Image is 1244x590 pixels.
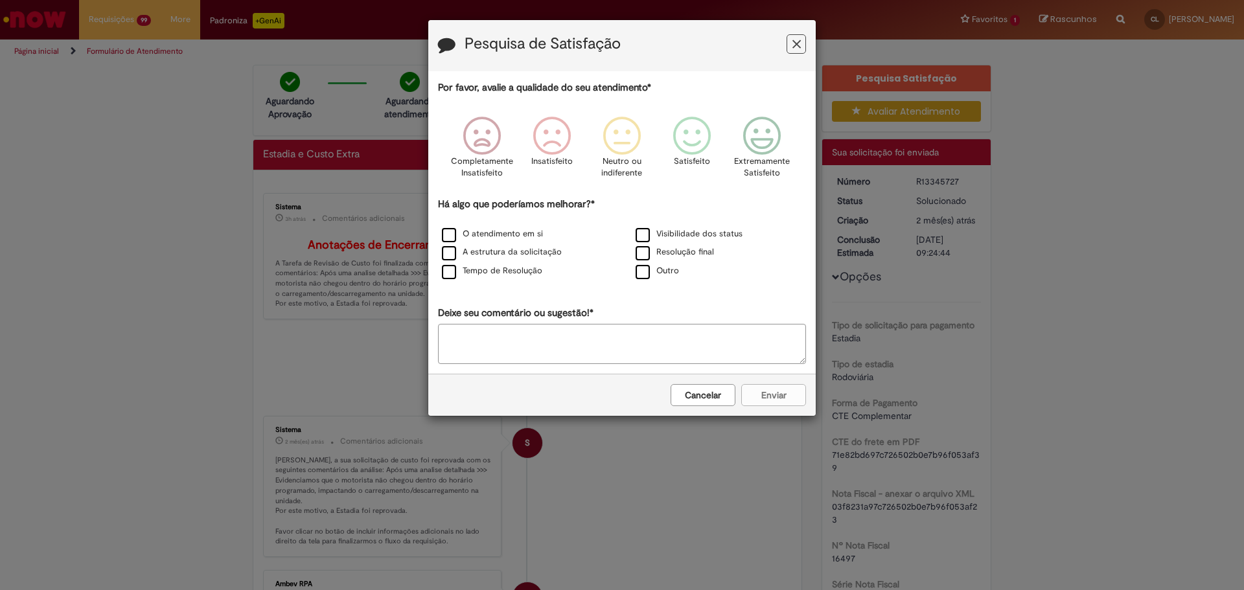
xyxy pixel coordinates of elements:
[636,228,743,240] label: Visibilidade dos status
[448,107,514,196] div: Completamente Insatisfeito
[636,246,714,258] label: Resolução final
[674,155,710,168] p: Satisfeito
[465,36,621,52] label: Pesquisa de Satisfação
[671,384,735,406] button: Cancelar
[442,265,542,277] label: Tempo de Resolução
[438,198,806,281] div: Há algo que poderíamos melhorar?*
[589,107,655,196] div: Neutro ou indiferente
[734,155,790,179] p: Extremamente Satisfeito
[729,107,795,196] div: Extremamente Satisfeito
[636,265,679,277] label: Outro
[531,155,573,168] p: Insatisfeito
[438,306,593,320] label: Deixe seu comentário ou sugestão!*
[442,228,543,240] label: O atendimento em si
[599,155,645,179] p: Neutro ou indiferente
[659,107,725,196] div: Satisfeito
[442,246,562,258] label: A estrutura da solicitação
[519,107,585,196] div: Insatisfeito
[438,81,651,95] label: Por favor, avalie a qualidade do seu atendimento*
[451,155,513,179] p: Completamente Insatisfeito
